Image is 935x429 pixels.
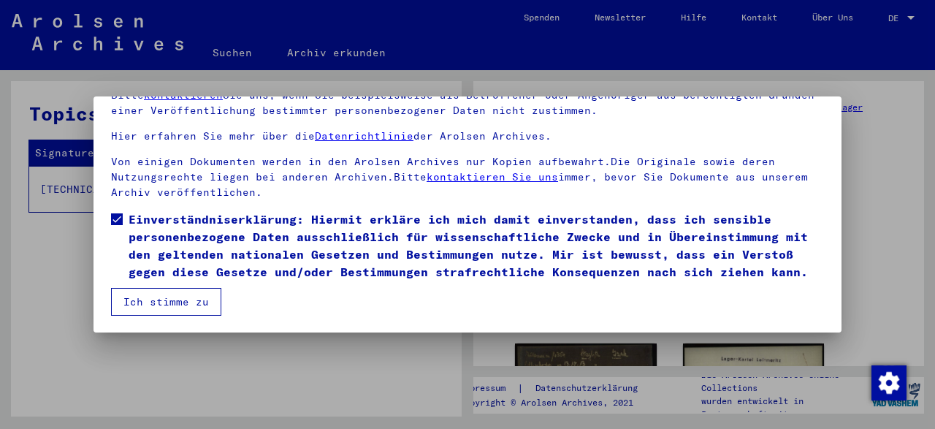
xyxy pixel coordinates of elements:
button: Ich stimme zu [111,288,221,316]
p: Hier erfahren Sie mehr über die der Arolsen Archives. [111,129,824,144]
img: Zustimmung ändern [871,365,907,400]
a: Datenrichtlinie [315,129,413,143]
p: Von einigen Dokumenten werden in den Arolsen Archives nur Kopien aufbewahrt.Die Originale sowie d... [111,154,824,200]
span: Einverständniserklärung: Hiermit erkläre ich mich damit einverstanden, dass ich sensible personen... [129,210,824,281]
p: Bitte Sie uns, wenn Sie beispielsweise als Betroffener oder Angehöriger aus berechtigten Gründen ... [111,88,824,118]
a: kontaktieren Sie uns [427,170,558,183]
